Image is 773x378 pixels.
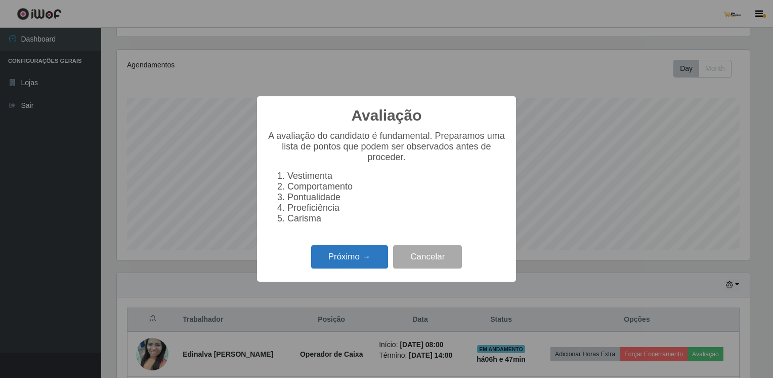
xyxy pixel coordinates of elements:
button: Próximo → [311,245,388,269]
button: Cancelar [393,245,462,269]
p: A avaliação do candidato é fundamental. Preparamos uma lista de pontos que podem ser observados a... [267,131,506,163]
h2: Avaliação [352,106,422,125]
li: Pontualidade [287,192,506,203]
li: Comportamento [287,181,506,192]
li: Carisma [287,213,506,224]
li: Proeficiência [287,203,506,213]
li: Vestimenta [287,171,506,181]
